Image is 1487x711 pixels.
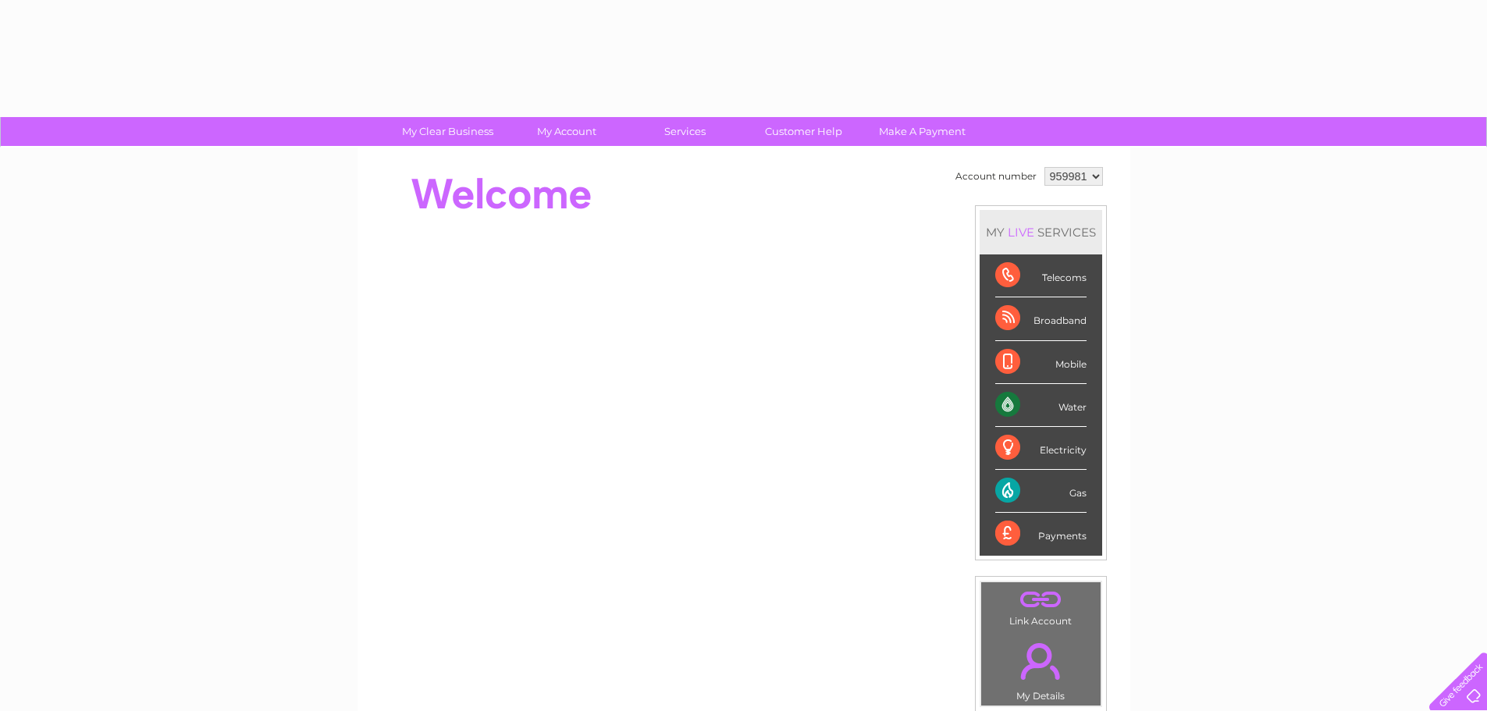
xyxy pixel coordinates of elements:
[995,254,1087,297] div: Telecoms
[995,513,1087,555] div: Payments
[995,384,1087,427] div: Water
[995,427,1087,470] div: Electricity
[995,341,1087,384] div: Mobile
[995,297,1087,340] div: Broadband
[980,581,1101,631] td: Link Account
[621,117,749,146] a: Services
[1005,225,1037,240] div: LIVE
[739,117,868,146] a: Customer Help
[985,586,1097,613] a: .
[383,117,512,146] a: My Clear Business
[980,210,1102,254] div: MY SERVICES
[985,634,1097,688] a: .
[995,470,1087,513] div: Gas
[502,117,631,146] a: My Account
[952,163,1041,190] td: Account number
[858,117,987,146] a: Make A Payment
[980,630,1101,706] td: My Details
